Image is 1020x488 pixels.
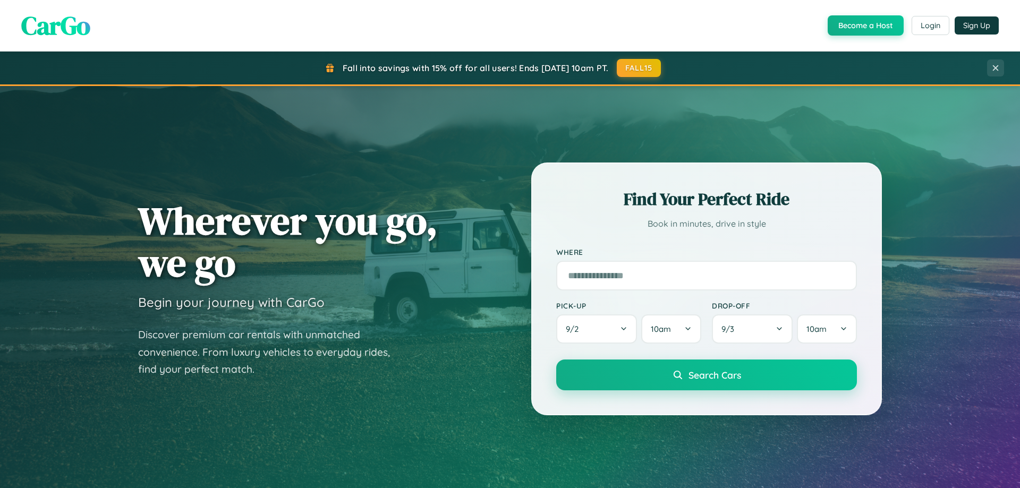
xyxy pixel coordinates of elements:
[828,15,904,36] button: Become a Host
[138,200,438,284] h1: Wherever you go, we go
[556,247,857,256] label: Where
[912,16,949,35] button: Login
[688,369,741,381] span: Search Cars
[343,63,609,73] span: Fall into savings with 15% off for all users! Ends [DATE] 10am PT.
[721,324,739,334] span: 9 / 3
[21,8,90,43] span: CarGo
[617,59,661,77] button: FALL15
[806,324,827,334] span: 10am
[641,314,701,344] button: 10am
[556,216,857,232] p: Book in minutes, drive in style
[955,16,999,35] button: Sign Up
[651,324,671,334] span: 10am
[566,324,584,334] span: 9 / 2
[556,187,857,211] h2: Find Your Perfect Ride
[556,314,637,344] button: 9/2
[797,314,857,344] button: 10am
[556,301,701,310] label: Pick-up
[712,301,857,310] label: Drop-off
[138,294,325,310] h3: Begin your journey with CarGo
[712,314,793,344] button: 9/3
[138,326,404,378] p: Discover premium car rentals with unmatched convenience. From luxury vehicles to everyday rides, ...
[556,359,857,390] button: Search Cars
